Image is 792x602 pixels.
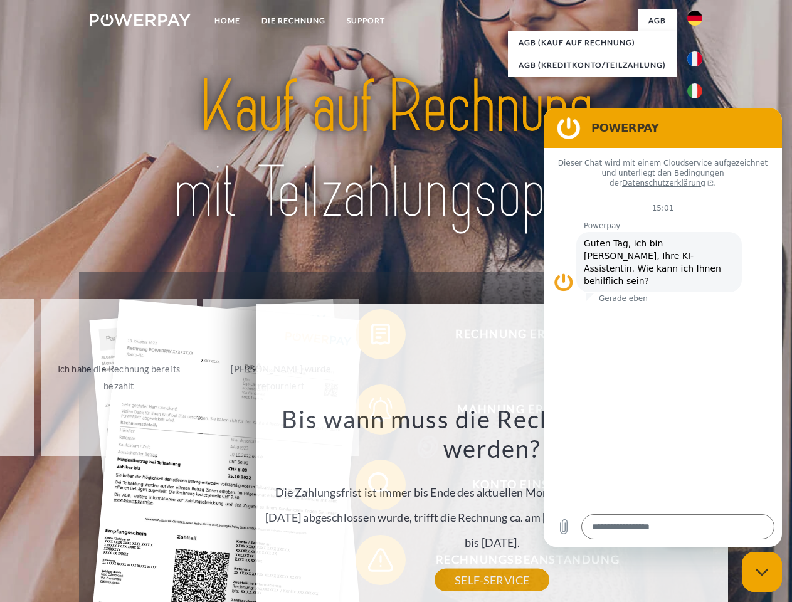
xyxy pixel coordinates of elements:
img: de [687,11,702,26]
a: AGB (Kreditkonto/Teilzahlung) [508,54,677,77]
a: SUPPORT [336,9,396,32]
img: fr [687,51,702,66]
div: Ich habe die Rechnung bereits bezahlt [48,361,189,394]
img: logo-powerpay-white.svg [90,14,191,26]
a: Home [204,9,251,32]
div: [PERSON_NAME] wurde retourniert [211,361,352,394]
img: title-powerpay_de.svg [120,60,672,240]
iframe: Messaging-Fenster [544,108,782,547]
iframe: Schaltfläche zum Öffnen des Messaging-Fensters; Konversation läuft [742,552,782,592]
div: Die Zahlungsfrist ist immer bis Ende des aktuellen Monats. Wenn die Bestellung z.B. am [DATE] abg... [263,404,721,580]
h3: Bis wann muss die Rechnung bezahlt werden? [263,404,721,464]
a: DIE RECHNUNG [251,9,336,32]
a: agb [638,9,677,32]
img: it [687,83,702,98]
a: AGB (Kauf auf Rechnung) [508,31,677,54]
a: SELF-SERVICE [435,569,549,591]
